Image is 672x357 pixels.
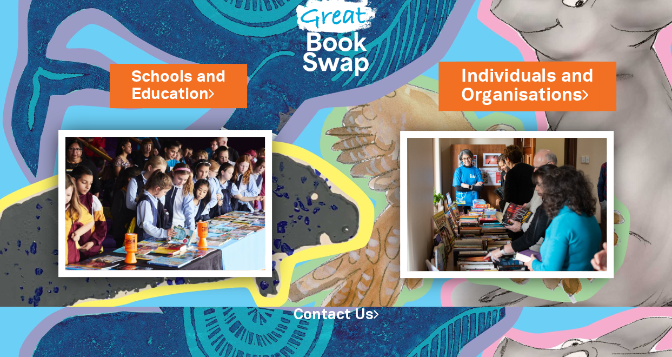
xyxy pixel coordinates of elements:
a: Contact Us [294,308,379,322]
a: Schools andEducation [131,66,225,105]
a: Individuals andOrganisations [461,64,594,108]
img: Schools and Education [58,130,272,277]
img: Individuals and Organisations [400,131,614,278]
